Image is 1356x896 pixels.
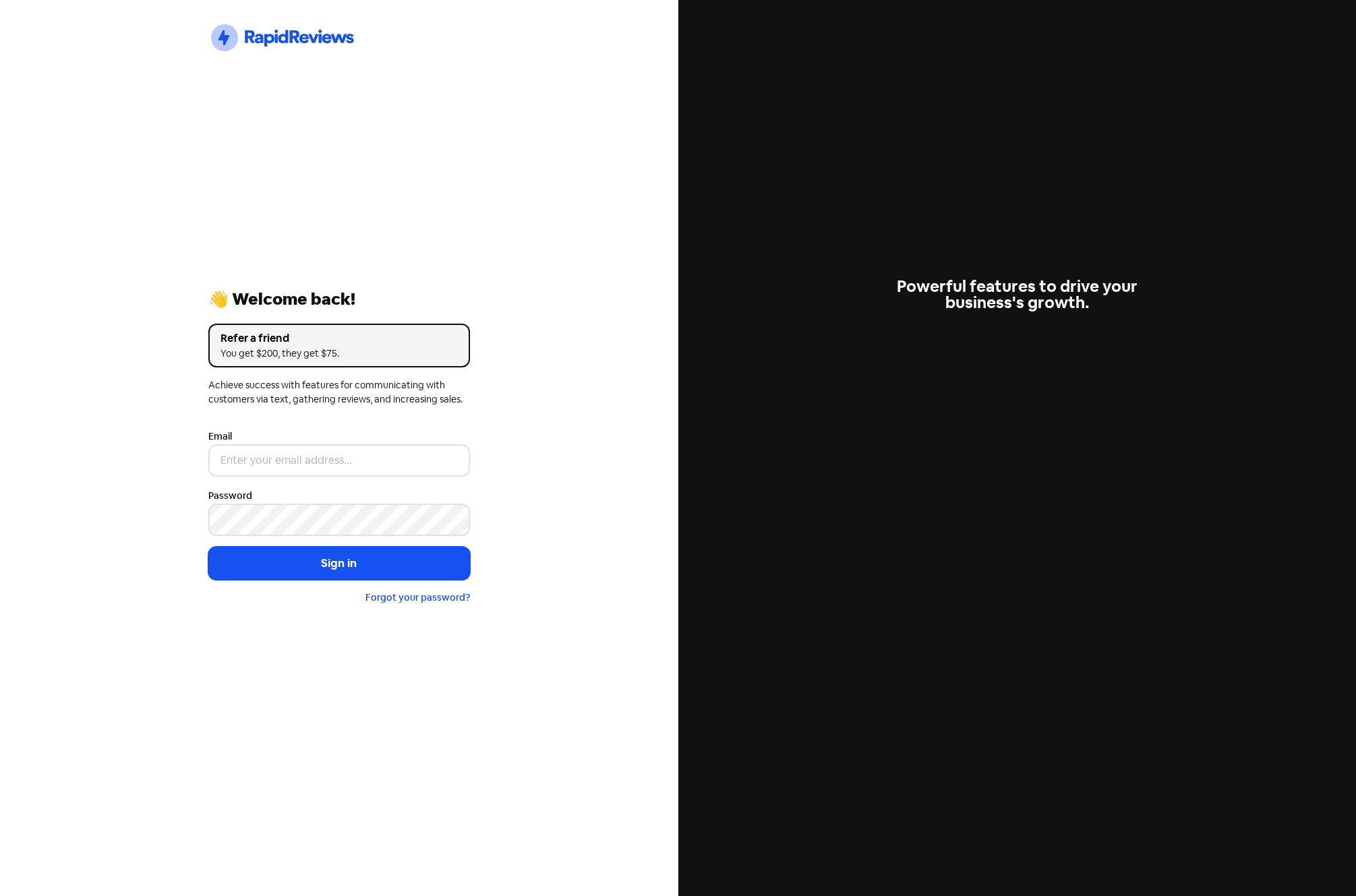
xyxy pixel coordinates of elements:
div: Refer a friend [220,330,458,347]
label: Email [208,429,232,444]
a: Forgot your password? [365,591,470,603]
div: 👋 Welcome back! [208,291,470,307]
div: You get $200, they get $75. [220,347,458,361]
div: Achieve success with features for communicating with customers via text, gathering reviews, and i... [208,378,470,407]
div: Powerful features to drive your business's growth. [886,278,1148,311]
button: Sign in [208,547,470,580]
input: Enter your email address... [208,444,470,477]
label: Password [208,489,252,503]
